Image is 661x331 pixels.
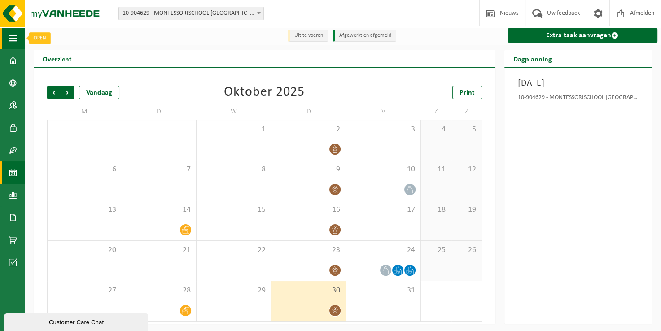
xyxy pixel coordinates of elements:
[350,286,416,296] span: 31
[201,245,267,255] span: 22
[52,205,117,215] span: 13
[425,125,447,135] span: 4
[425,245,447,255] span: 25
[518,77,639,90] h3: [DATE]
[425,205,447,215] span: 18
[47,86,61,99] span: Vorige
[350,165,416,174] span: 10
[350,245,416,255] span: 24
[61,86,74,99] span: Volgende
[451,104,482,120] td: Z
[425,165,447,174] span: 11
[276,125,341,135] span: 2
[508,28,658,43] a: Extra taak aanvragen
[52,165,117,174] span: 6
[122,104,197,120] td: D
[288,30,328,42] li: Uit te voeren
[456,125,477,135] span: 5
[456,245,477,255] span: 26
[456,165,477,174] span: 12
[201,125,267,135] span: 1
[127,245,192,255] span: 21
[127,286,192,296] span: 28
[201,165,267,174] span: 8
[346,104,421,120] td: V
[47,104,122,120] td: M
[197,104,271,120] td: W
[4,311,150,331] iframe: chat widget
[201,286,267,296] span: 29
[127,165,192,174] span: 7
[276,286,341,296] span: 30
[421,104,451,120] td: Z
[504,50,561,67] h2: Dagplanning
[201,205,267,215] span: 15
[271,104,346,120] td: D
[456,205,477,215] span: 19
[52,245,117,255] span: 20
[52,286,117,296] span: 27
[350,205,416,215] span: 17
[119,7,263,20] span: 10-904629 - MONTESSORISCHOOL KLIMOP - GENT
[452,86,482,99] a: Print
[224,86,305,99] div: Oktober 2025
[276,245,341,255] span: 23
[79,86,119,99] div: Vandaag
[34,50,81,67] h2: Overzicht
[127,205,192,215] span: 14
[276,205,341,215] span: 16
[518,95,639,104] div: 10-904629 - MONTESSORISCHOOL [GEOGRAPHIC_DATA]
[276,165,341,174] span: 9
[460,89,475,96] span: Print
[350,125,416,135] span: 3
[333,30,396,42] li: Afgewerkt en afgemeld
